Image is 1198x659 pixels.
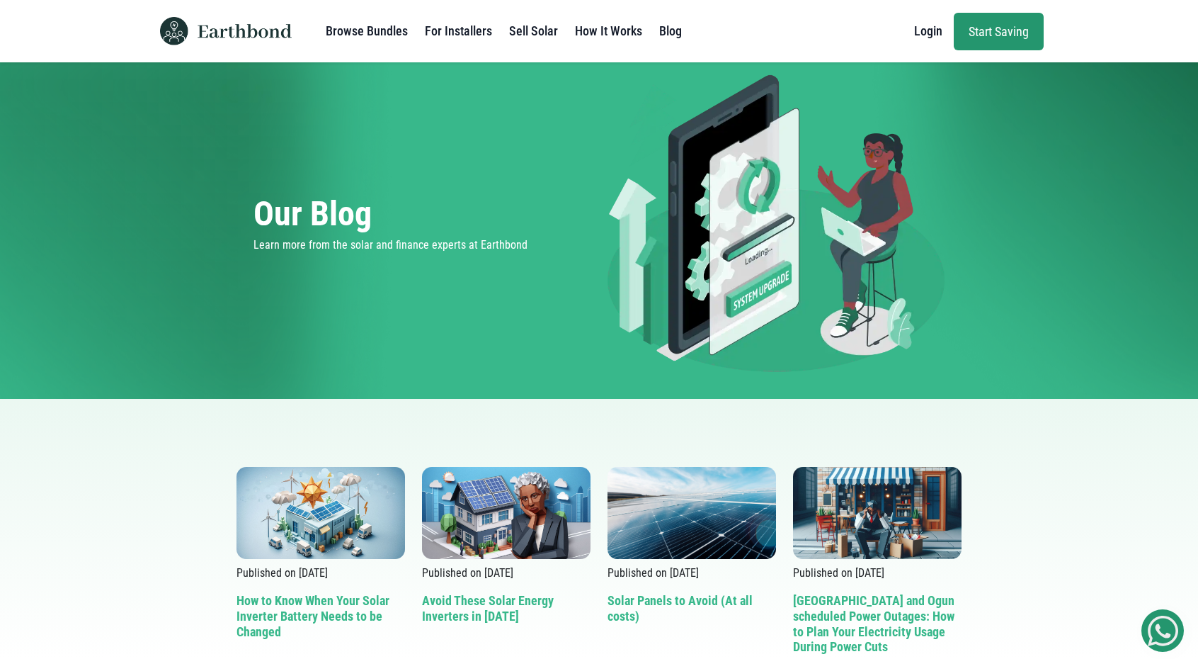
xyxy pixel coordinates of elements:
a: Start Saving [954,13,1044,50]
a: For Installers [425,17,492,45]
img: Earthbond icon logo [154,17,194,45]
p: Learn more from the solar and finance experts at Earthbond [253,237,593,254]
a: Blog [659,17,682,45]
a: Login [914,17,942,45]
a: Earthbond icon logo Earthbond text logo [154,6,292,57]
a: Sell Solar [509,17,558,45]
p: Published on [DATE] [607,565,776,582]
p: Published on [DATE] [422,565,591,582]
img: Get Started On Earthbond Via Whatsapp [1148,616,1178,646]
p: Published on [DATE] [793,565,962,582]
h1: Our Blog [253,197,593,231]
a: How It Works [575,17,642,45]
a: Browse Bundles [326,17,408,45]
img: Earthbond text logo [198,24,292,38]
img: Green energy system upgrade image [605,68,945,393]
p: Published on [DATE] [236,565,405,582]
